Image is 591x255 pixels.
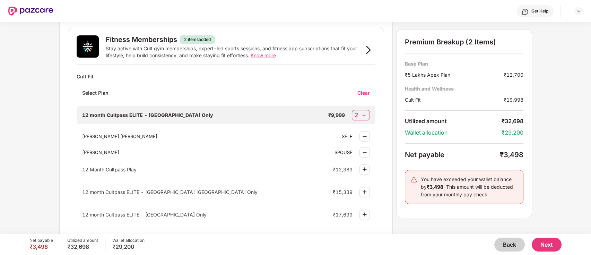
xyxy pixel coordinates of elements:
div: Net payable [405,151,500,159]
div: Net payable [29,238,53,243]
div: Stay active with Cult gym memberships, expert-led sports sessions, and fitness app subscriptions ... [106,45,362,59]
div: Fitness Memberships [106,35,177,44]
button: Back [494,238,525,252]
div: Get Help [531,8,548,14]
div: SELF [342,134,353,139]
img: svg+xml;base64,PHN2ZyBpZD0iTWludXMtMzJ4MzIiIHhtbG5zPSJodHRwOi8vd3d3LnczLm9yZy8yMDAwL3N2ZyIgd2lkdG... [360,148,369,156]
div: ₹12,700 [504,71,523,78]
div: Utilized amount [67,238,98,243]
div: Health and Wellness [405,85,523,92]
div: Cult Fit [405,96,504,103]
div: SPOUSE [334,150,353,155]
div: 2 items added [180,35,215,44]
div: ₹12,389 [333,167,353,172]
div: Premium Breakup (2 Items) [405,38,523,46]
img: svg+xml;base64,PHN2ZyBpZD0iTWludXMtMzJ4MzIiIHhtbG5zPSJodHRwOi8vd3d3LnczLm9yZy8yMDAwL3N2ZyIgd2lkdG... [360,132,369,141]
button: Next [532,238,562,252]
img: svg+xml;base64,PHN2ZyBpZD0iUGx1cy0zMngzMiIgeG1sbnM9Imh0dHA6Ly93d3cudzMub3JnLzIwMDAvc3ZnIiB3aWR0aD... [360,165,369,173]
div: ₹29,200 [112,243,145,250]
div: ₹9,999 [328,112,345,118]
div: [PERSON_NAME] [PERSON_NAME] [82,134,335,139]
div: 2 [354,111,358,119]
img: svg+xml;base64,PHN2ZyBpZD0iUGx1cy0zMngzMiIgeG1sbnM9Imh0dHA6Ly93d3cudzMub3JnLzIwMDAvc3ZnIiB3aWR0aD... [360,112,367,119]
div: Wallet allocation [112,238,145,243]
img: svg+xml;base64,PHN2ZyB3aWR0aD0iOSIgaGVpZ2h0PSIxNiIgdmlld0JveD0iMCAwIDkgMTYiIGZpbGw9Im5vbmUiIHhtbG... [364,46,373,54]
img: svg+xml;base64,PHN2ZyBpZD0iRHJvcGRvd24tMzJ4MzIiIHhtbG5zPSJodHRwOi8vd3d3LnczLm9yZy8yMDAwL3N2ZyIgd2... [576,8,581,14]
div: ₹5 Lakhs Apex Plan [405,71,504,78]
img: svg+xml;base64,PHN2ZyBpZD0iUGx1cy0zMngzMiIgeG1sbnM9Imh0dHA6Ly93d3cudzMub3JnLzIwMDAvc3ZnIiB3aWR0aD... [360,188,369,196]
img: New Pazcare Logo [8,7,53,16]
div: Cult Fit [77,70,375,83]
img: Fitness Memberships [77,35,99,58]
span: 12 month Cultpass ELITE - [GEOGRAPHIC_DATA] Only [82,112,213,118]
div: ₹15,339 [333,189,353,195]
div: Select Plan [77,90,114,102]
div: ₹3,498 [500,151,523,159]
span: 12 month Cultpass ELITE - [GEOGRAPHIC_DATA] Only [82,212,207,218]
div: ₹3,498 [29,243,53,250]
span: Know more [251,52,276,58]
div: ₹32,698 [502,118,523,125]
img: svg+xml;base64,PHN2ZyBpZD0iUGx1cy0zMngzMiIgeG1sbnM9Imh0dHA6Ly93d3cudzMub3JnLzIwMDAvc3ZnIiB3aWR0aD... [360,210,369,219]
div: ₹29,200 [502,129,523,136]
div: You have exceeded your wallet balance by . This amount will be deducted from your monthly pay check. [421,176,518,198]
img: svg+xml;base64,PHN2ZyB4bWxucz0iaHR0cDovL3d3dy53My5vcmcvMjAwMC9zdmciIHdpZHRoPSIyNCIgaGVpZ2h0PSIyNC... [410,176,417,183]
b: ₹3,498 [427,184,443,190]
div: Utilized amount [405,118,502,125]
div: ₹32,698 [67,243,98,250]
div: Wallet allocation [405,129,502,136]
div: ₹19,998 [504,96,523,103]
div: Base Plan [405,60,523,67]
img: svg+xml;base64,PHN2ZyBpZD0iSGVscC0zMngzMiIgeG1sbnM9Imh0dHA6Ly93d3cudzMub3JnLzIwMDAvc3ZnIiB3aWR0aD... [522,8,529,15]
div: ₹17,699 [333,212,353,218]
div: Clear [357,90,375,96]
span: 12 month Cultpass ELITE - [GEOGRAPHIC_DATA] [GEOGRAPHIC_DATA] Only [82,189,258,195]
span: 12 Month Cultpass Play [82,167,137,172]
div: [PERSON_NAME] [82,150,328,155]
